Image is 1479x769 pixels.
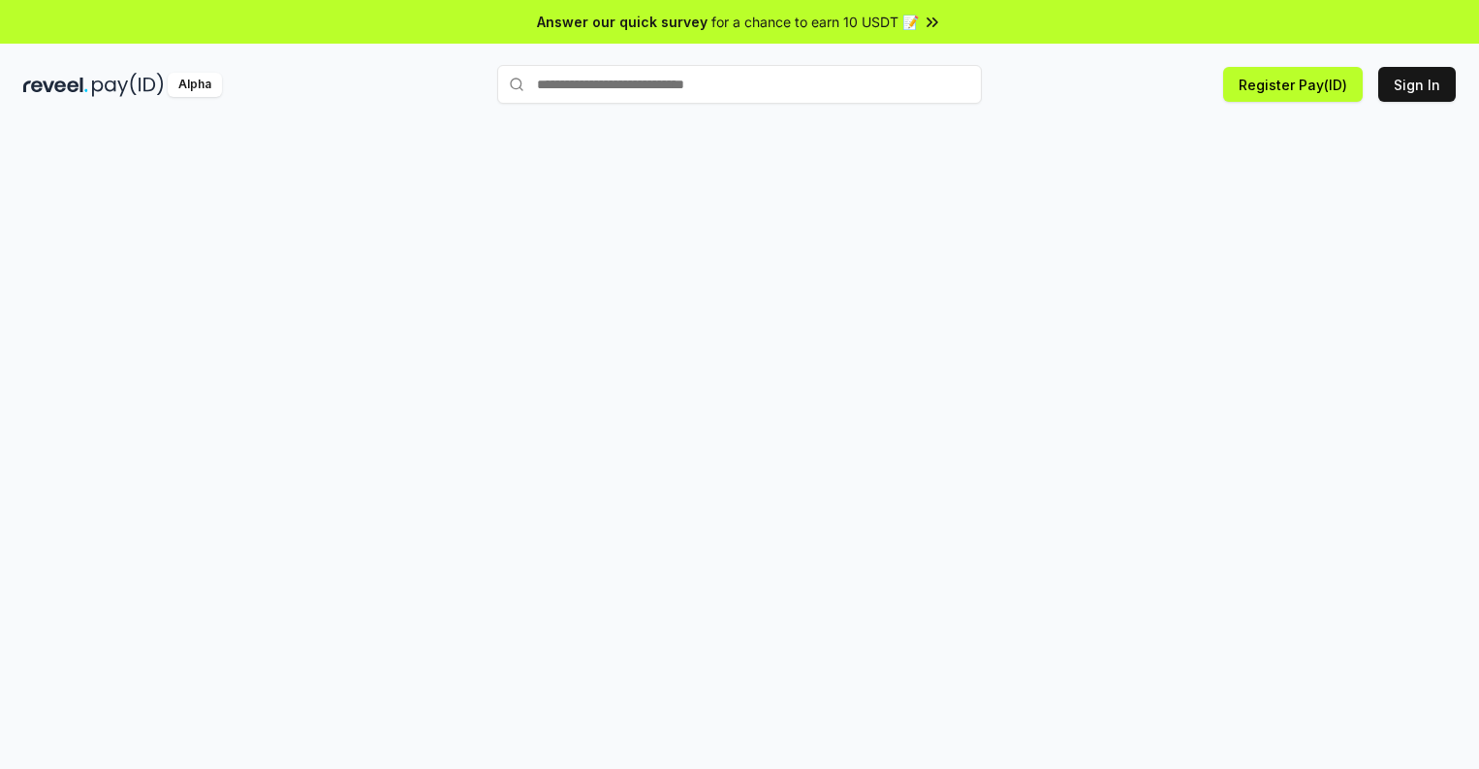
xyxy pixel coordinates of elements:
[23,73,88,97] img: reveel_dark
[168,73,222,97] div: Alpha
[92,73,164,97] img: pay_id
[1378,67,1456,102] button: Sign In
[711,12,919,32] span: for a chance to earn 10 USDT 📝
[537,12,708,32] span: Answer our quick survey
[1223,67,1363,102] button: Register Pay(ID)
